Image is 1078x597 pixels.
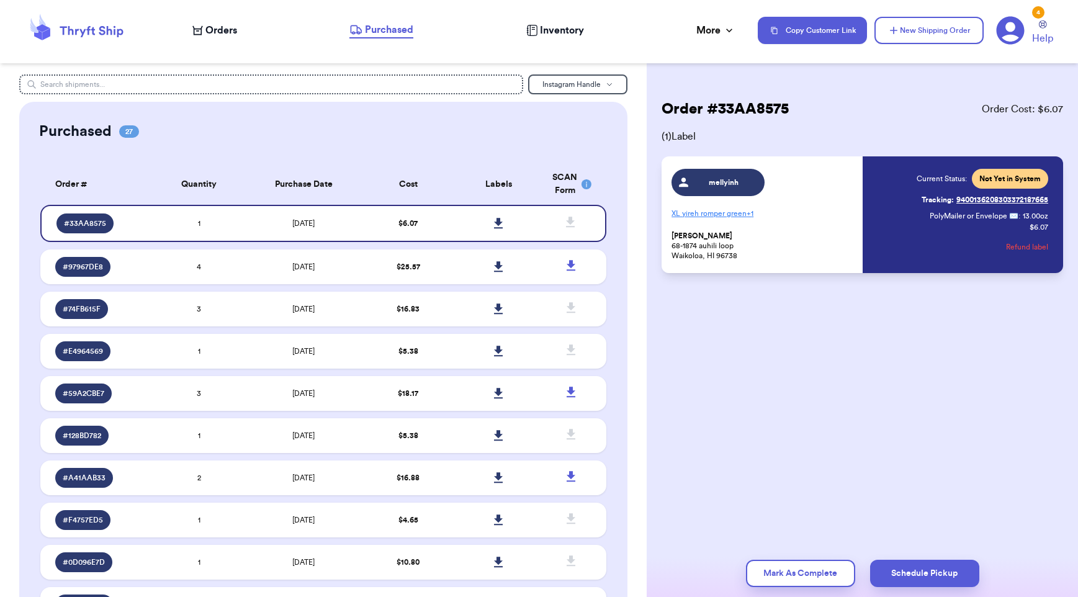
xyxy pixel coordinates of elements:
[292,559,315,566] span: [DATE]
[540,23,584,38] span: Inventory
[40,164,153,205] th: Order #
[205,23,237,38] span: Orders
[982,102,1063,117] span: Order Cost: $ 6.07
[39,122,112,141] h2: Purchased
[198,516,200,524] span: 1
[552,171,591,197] div: SCAN Form
[696,23,735,38] div: More
[398,432,418,439] span: $ 5.38
[63,388,104,398] span: # 59A2CBE7
[1032,31,1053,46] span: Help
[398,516,418,524] span: $ 4.65
[197,474,201,482] span: 2
[365,22,413,37] span: Purchased
[694,177,753,187] span: mellyinh
[349,22,413,38] a: Purchased
[398,348,418,355] span: $ 5.38
[542,81,601,88] span: Instagram Handle
[198,348,200,355] span: 1
[292,263,315,271] span: [DATE]
[292,390,315,397] span: [DATE]
[979,174,1041,184] span: Not Yet in System
[64,218,106,228] span: # 33AA8575
[19,74,523,94] input: Search shipments...
[244,164,362,205] th: Purchase Date
[917,174,967,184] span: Current Status:
[292,220,315,227] span: [DATE]
[1018,211,1020,221] span: :
[198,220,200,227] span: 1
[63,262,103,272] span: # 97967DE8
[292,474,315,482] span: [DATE]
[63,515,103,525] span: # F4757ED5
[63,557,105,567] span: # 0D096E7D
[292,516,315,524] span: [DATE]
[746,560,855,587] button: Mark As Complete
[198,559,200,566] span: 1
[63,473,106,483] span: # A41AAB33
[363,164,454,205] th: Cost
[197,263,201,271] span: 4
[758,17,867,44] button: Copy Customer Link
[874,17,984,44] button: New Shipping Order
[996,16,1025,45] a: 4
[526,23,584,38] a: Inventory
[197,305,201,313] span: 3
[192,23,237,38] a: Orders
[398,220,418,227] span: $ 6.07
[397,474,420,482] span: $ 16.88
[922,195,954,205] span: Tracking:
[662,99,789,119] h2: Order # 33AA8575
[1006,233,1048,261] button: Refund label
[63,431,101,441] span: # 128BD782
[672,231,732,241] span: [PERSON_NAME]
[747,210,753,217] span: + 1
[397,263,420,271] span: $ 25.57
[397,559,420,566] span: $ 10.80
[119,125,139,138] span: 27
[154,164,245,205] th: Quantity
[63,346,103,356] span: # E4964569
[1030,222,1048,232] p: $ 6.07
[1032,6,1044,19] div: 4
[454,164,544,205] th: Labels
[198,432,200,439] span: 1
[197,390,201,397] span: 3
[672,204,855,223] p: XL yireh romper green
[63,304,101,314] span: # 74FB615F
[870,560,979,587] button: Schedule Pickup
[1032,20,1053,46] a: Help
[922,190,1048,210] a: Tracking:9400136208303372187665
[292,432,315,439] span: [DATE]
[672,231,855,261] p: 68-1874 auhili loop Waikoloa, HI 96738
[398,390,418,397] span: $ 18.17
[930,212,1018,220] span: PolyMailer or Envelope ✉️
[292,305,315,313] span: [DATE]
[662,129,1063,144] span: ( 1 ) Label
[1023,211,1048,221] span: 13.00 oz
[292,348,315,355] span: [DATE]
[528,74,627,94] button: Instagram Handle
[397,305,420,313] span: $ 16.83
